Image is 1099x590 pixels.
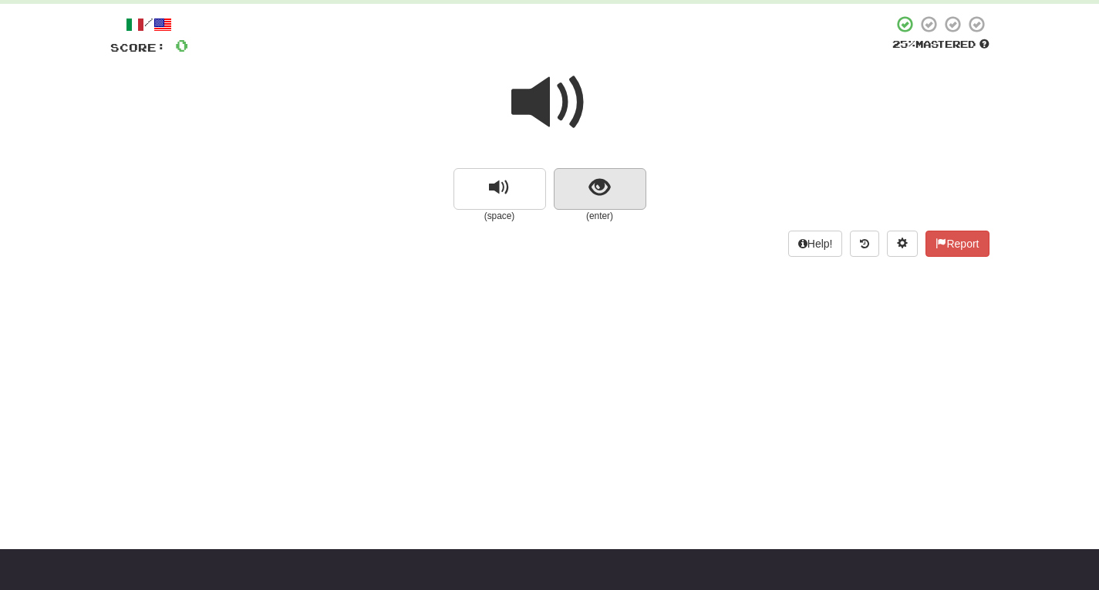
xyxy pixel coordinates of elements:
span: Score: [110,41,166,54]
button: replay audio [453,168,546,210]
span: 25 % [892,38,915,50]
span: 0 [175,35,188,55]
button: Round history (alt+y) [850,231,879,257]
div: Mastered [892,38,989,52]
button: Report [925,231,989,257]
small: (space) [453,210,546,223]
button: Help! [788,231,843,257]
small: (enter) [554,210,646,223]
div: / [110,15,188,34]
button: show sentence [554,168,646,210]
